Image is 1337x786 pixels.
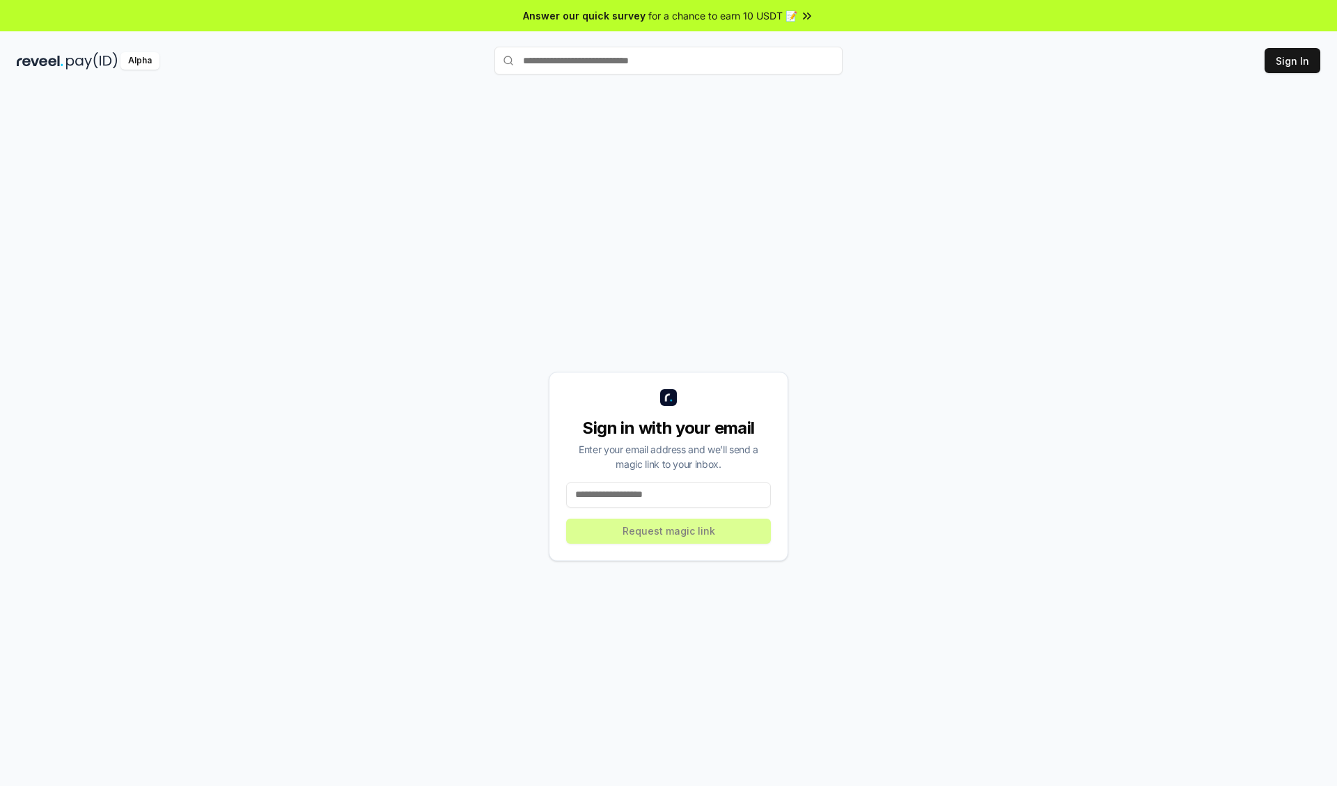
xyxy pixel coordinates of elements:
img: reveel_dark [17,52,63,70]
img: pay_id [66,52,118,70]
span: Answer our quick survey [523,8,646,23]
div: Enter your email address and we’ll send a magic link to your inbox. [566,442,771,471]
div: Sign in with your email [566,417,771,439]
img: logo_small [660,389,677,406]
span: for a chance to earn 10 USDT 📝 [648,8,797,23]
div: Alpha [120,52,159,70]
button: Sign In [1265,48,1320,73]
